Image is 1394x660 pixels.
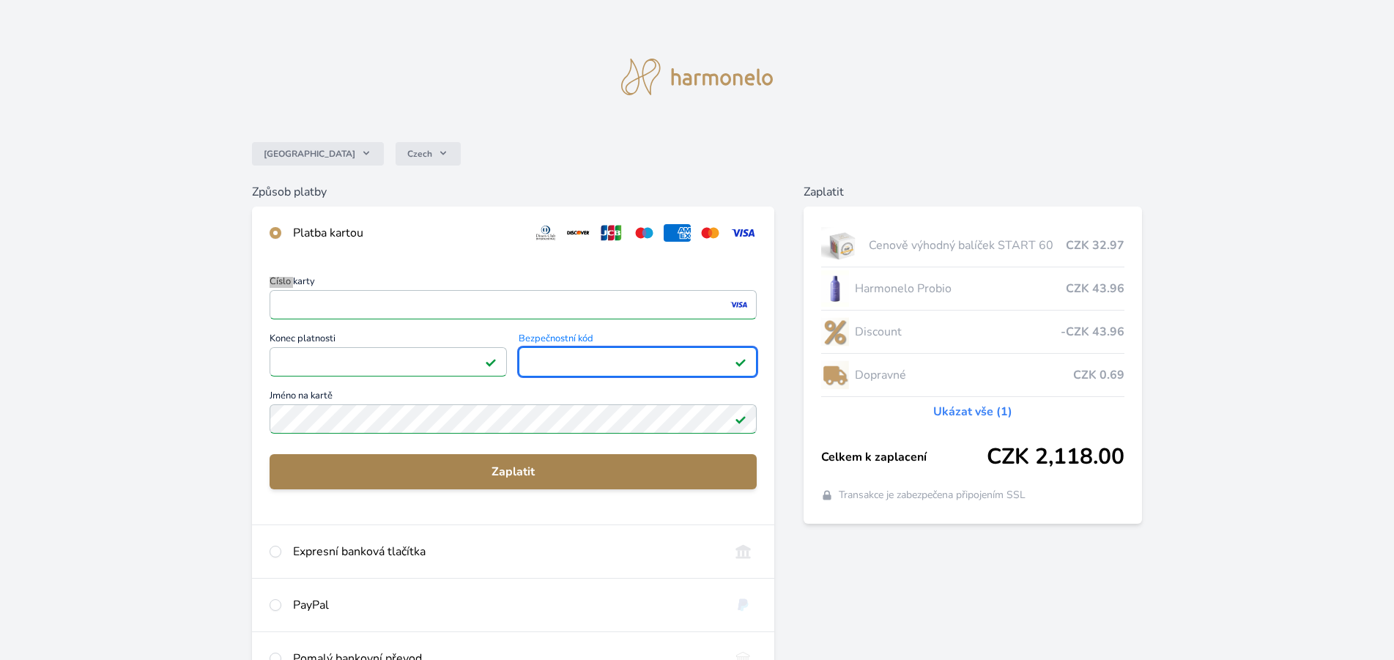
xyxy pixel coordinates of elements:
span: Číslo karty [270,277,757,290]
h6: Způsob platby [252,183,774,201]
button: Czech [396,142,461,166]
button: [GEOGRAPHIC_DATA] [252,142,384,166]
span: CZK 43.96 [1066,280,1124,297]
input: Jméno na kartěPlatné pole [270,404,757,434]
img: visa.svg [730,224,757,242]
iframe: Iframe pro bezpečnostní kód [525,352,750,372]
img: onlineBanking_CZ.svg [730,543,757,560]
img: delivery-lo.png [821,357,849,393]
span: Bezpečnostní kód [519,334,757,347]
span: Jméno na kartě [270,391,757,404]
span: Czech [407,148,432,160]
span: CZK 32.97 [1066,237,1124,254]
img: logo.svg [621,59,774,95]
img: diners.svg [533,224,560,242]
span: Discount [855,323,1061,341]
img: discount-lo.png [821,314,849,350]
span: Transakce je zabezpečena připojením SSL [839,488,1026,503]
img: Platné pole [735,413,746,425]
img: discover.svg [565,224,592,242]
h6: Zaplatit [804,183,1142,201]
span: CZK 2,118.00 [987,444,1124,470]
span: Dopravné [855,366,1073,384]
img: visa [729,298,749,311]
img: amex.svg [664,224,691,242]
img: CLEAN_PROBIO_se_stinem_x-lo.jpg [821,270,849,307]
span: Harmonelo Probio [855,280,1066,297]
iframe: Iframe pro datum vypršení platnosti [276,352,501,372]
div: Expresní banková tlačítka [293,543,718,560]
a: Ukázat vše (1) [933,403,1012,420]
span: [GEOGRAPHIC_DATA] [264,148,355,160]
img: mc.svg [697,224,724,242]
div: Platba kartou [293,224,521,242]
span: CZK 0.69 [1073,366,1124,384]
img: maestro.svg [631,224,658,242]
span: Konec platnosti [270,334,508,347]
img: Platné pole [735,356,746,368]
span: Cenově výhodný balíček START 60 [869,237,1066,254]
iframe: Iframe pro číslo karty [276,294,750,315]
img: paypal.svg [730,596,757,614]
div: PayPal [293,596,718,614]
span: Zaplatit [281,463,745,481]
img: start.jpg [821,227,863,264]
span: -CZK 43.96 [1061,323,1124,341]
button: Zaplatit [270,454,757,489]
img: Platné pole [485,356,497,368]
span: Celkem k zaplacení [821,448,987,466]
img: jcb.svg [598,224,625,242]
